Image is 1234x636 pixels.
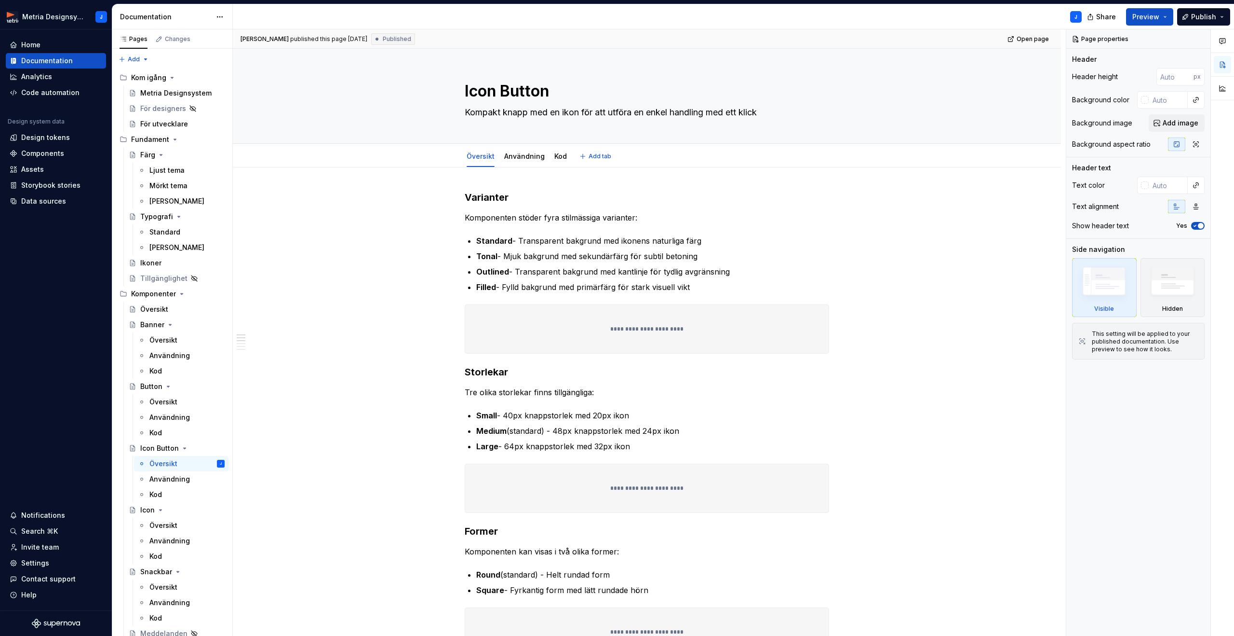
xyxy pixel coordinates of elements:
a: Storybook stories [6,178,106,193]
div: Komponenter [131,289,176,299]
a: Användning [134,471,228,487]
strong: Round [476,570,500,580]
strong: Large [476,442,498,451]
span: Published [383,35,411,43]
span: Share [1096,12,1116,22]
p: Tre olika storlekar finns tillgängliga: [465,387,829,398]
a: Components [6,146,106,161]
label: Yes [1176,222,1187,230]
a: Översikt [134,332,228,348]
div: Settings [21,558,49,568]
span: Open page [1017,35,1049,43]
h3: Varianter [465,191,829,204]
a: Användning [134,410,228,425]
a: Snackbar [125,564,228,580]
div: Icon [140,505,155,515]
div: Användning [500,146,549,166]
a: Kod [134,549,228,564]
div: Kod [149,552,162,561]
input: Auto [1156,68,1194,85]
div: Notifications [21,511,65,520]
div: Standard [149,227,180,237]
div: Text alignment [1072,202,1119,211]
p: (standard) - 48px knappstorlek med 24px ikon [476,425,829,437]
div: För utvecklare [140,119,188,129]
svg: Supernova Logo [32,619,80,628]
div: Design system data [8,118,65,125]
div: J [100,13,103,21]
div: Fundament [116,132,228,147]
div: Header text [1072,163,1111,173]
input: Auto [1149,177,1188,194]
a: Analytics [6,69,106,84]
div: [PERSON_NAME] [149,243,204,252]
a: Kod [134,425,228,441]
div: Assets [21,165,44,174]
strong: Outlined [476,267,509,277]
h3: Former [465,525,829,538]
img: fcc7d103-c4a6-47df-856c-21dae8b51a16.png [7,11,18,23]
strong: Medium [476,426,507,436]
div: This setting will be applied to your published documentation. Use preview to see how it looks. [1092,330,1198,353]
a: Ljust tema [134,163,228,178]
div: Kod [550,146,571,166]
a: [PERSON_NAME] [134,240,228,255]
div: Komponenter [116,286,228,302]
div: Code automation [21,88,80,97]
a: Mörkt tema [134,178,228,194]
a: Användning [134,348,228,363]
a: Översikt [134,518,228,533]
strong: Standard [476,236,512,246]
div: Background color [1072,95,1129,105]
a: Tillgänglighet [125,271,228,286]
a: Home [6,37,106,53]
p: - 40px knappstorlek med 20px ikon [476,410,829,421]
button: Help [6,587,106,603]
a: Kod [134,363,228,379]
div: Analytics [21,72,52,82]
p: (standard) - Helt rundad form [476,569,829,581]
a: Design tokens [6,130,106,145]
button: Search ⌘K [6,524,106,539]
p: px [1194,73,1201,81]
a: Code automation [6,85,106,100]
a: Data sources [6,194,106,209]
a: Button [125,379,228,394]
div: Contact support [21,574,76,584]
div: Användning [149,474,190,484]
span: Add tab [589,152,611,160]
div: Hidden [1162,305,1183,313]
a: Kod [134,487,228,502]
div: Översikt [149,459,177,469]
button: Add image [1149,114,1205,132]
a: Användning [134,595,228,610]
div: För designers [140,104,186,113]
a: Typografi [125,209,228,224]
button: Contact support [6,571,106,587]
div: Kod [149,366,162,376]
div: Icon Button [140,443,179,453]
div: Översikt [140,304,168,314]
div: Fundament [131,135,169,144]
textarea: Icon Button [463,80,827,103]
a: För designers [125,101,228,116]
a: Användning [504,152,545,160]
a: Invite team [6,539,106,555]
div: Documentation [120,12,211,22]
div: Ikoner [140,258,161,268]
textarea: Kompakt knapp med en ikon för att utföra en enkel handling med ett klick [463,105,827,120]
a: För utvecklare [125,116,228,132]
div: Användning [149,536,190,546]
div: Hidden [1140,258,1205,317]
div: Design tokens [21,133,70,142]
div: Färg [140,150,155,160]
div: Text color [1072,180,1105,190]
div: Användning [149,413,190,422]
div: Metria Designsystem [22,12,84,22]
div: Show header text [1072,221,1129,231]
div: Användning [149,598,190,608]
div: Banner [140,320,164,330]
strong: Square [476,585,504,595]
div: Changes [165,35,190,43]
